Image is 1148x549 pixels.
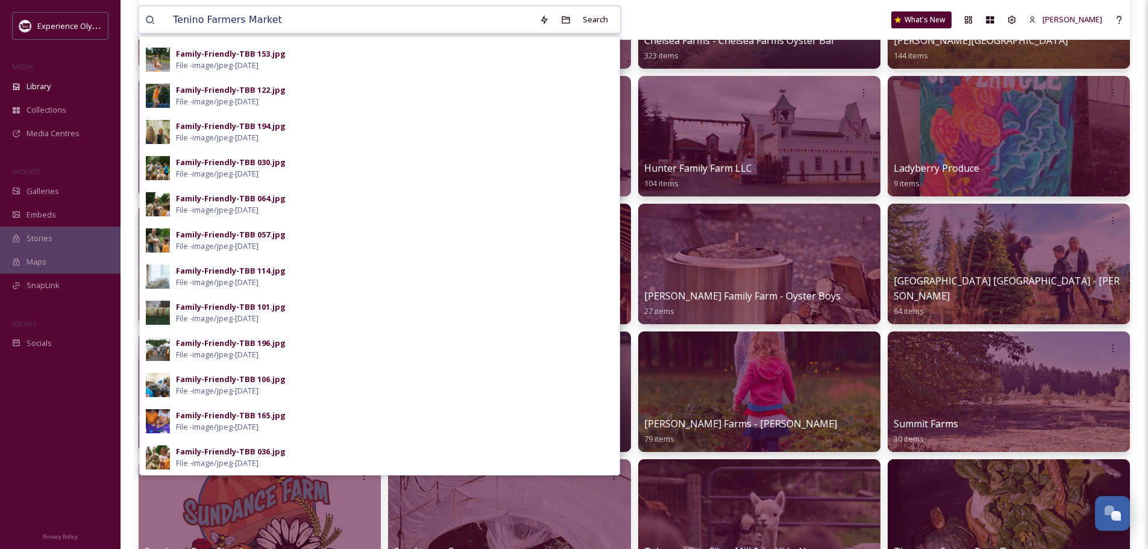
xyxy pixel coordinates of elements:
a: Summit Farms30 items [894,418,958,444]
span: WIDGETS [12,167,40,176]
button: Open Chat [1095,496,1130,531]
span: File - image/jpeg - [DATE] [176,204,259,216]
div: Family-Friendly-TBB 122.jpg [176,84,286,96]
img: 7a5447df-d92f-4437-993b-782dea4c57cd.jpg [146,373,170,397]
a: [PERSON_NAME] Family Farm - Oyster Boys27 items [644,290,841,316]
div: Family-Friendly-TBB 165.jpg [176,410,286,421]
span: SnapLink [27,280,60,291]
span: File - image/jpeg - [DATE] [176,313,259,324]
span: Summit Farms [894,417,958,430]
span: Galleries [27,186,59,197]
img: 94fa914e-63b9-42dc-8cbe-194019125ee2.jpg [146,228,170,253]
div: Family-Friendly-TBB 036.jpg [176,446,286,457]
span: Hunter Family Farm LLC [644,162,752,175]
img: 6ba70b85-4889-4070-bd66-e2c025bb227f.jpg [146,84,170,108]
span: [PERSON_NAME] [1043,14,1102,25]
span: 104 items [644,178,679,189]
span: File - image/jpeg - [DATE] [176,277,259,288]
img: 86726bf7-edf0-466c-8b5b-dfa565163ba8.jpg [146,409,170,433]
span: File - image/jpeg - [DATE] [176,349,259,360]
div: Family-Friendly-TBB 057.jpg [176,229,286,240]
input: Search your library [167,7,533,33]
a: [GEOGRAPHIC_DATA] [GEOGRAPHIC_DATA] - [PERSON_NAME]64 items [894,275,1120,316]
span: [PERSON_NAME] Family Farm - Oyster Boys [644,289,841,303]
span: File - image/jpeg - [DATE] [176,96,259,107]
span: File - image/jpeg - [DATE] [176,421,259,433]
div: Family-Friendly-TBB 064.jpg [176,193,286,204]
img: ff14d652-827f-4d4d-bdad-954b4f47c18a.jpg [146,156,170,180]
span: File - image/jpeg - [DATE] [176,457,259,469]
a: What's New [891,11,952,28]
div: Family-Friendly-TBB 106.jpg [176,374,286,385]
span: Media Centres [27,128,80,139]
span: Privacy Policy [43,533,78,541]
div: Family-Friendly-TBB 196.jpg [176,337,286,349]
span: 79 items [644,433,674,444]
a: Ladyberry Produce9 items [894,163,979,189]
img: a4b9b7bc-09ba-4dfc-8423-6f23b5298b57.jpg [146,445,170,469]
span: Experience Olympia [37,20,109,31]
span: SOCIALS [12,319,36,328]
span: 64 items [894,306,924,316]
span: Chelsea Farms - Chelsea Farms Oyster Bar [644,34,835,47]
span: Maps [27,256,46,268]
img: 63803d84-1a63-4e71-8ddc-f5cc32a1ef5e.jpg [146,192,170,216]
span: Embeds [27,209,56,221]
a: Privacy Policy [43,529,78,543]
a: Hunter Family Farm LLC104 items [644,163,752,189]
span: 9 items [894,178,920,189]
span: [GEOGRAPHIC_DATA] [GEOGRAPHIC_DATA] - [PERSON_NAME] [894,274,1120,303]
span: File - image/jpeg - [DATE] [176,240,259,252]
span: Ladyberry Produce [894,162,979,175]
img: c74025db-0a12-48c0-aef8-1f92892c9302.jpg [146,301,170,325]
span: [PERSON_NAME] Farms - [PERSON_NAME] [644,417,837,430]
span: 323 items [644,50,679,61]
div: Family-Friendly-TBB 153.jpg [176,48,286,60]
div: Family-Friendly-TBB 030.jpg [176,157,286,168]
span: File - image/jpeg - [DATE] [176,385,259,397]
img: 1ef489fb-a1ae-4bef-9fcc-54b33c49c429.jpg [146,337,170,361]
span: 30 items [894,433,924,444]
img: 264ebbdf-56f8-4212-9597-b90798a7bede.jpg [146,265,170,289]
span: [PERSON_NAME][GEOGRAPHIC_DATA] [894,34,1068,47]
div: Family-Friendly-TBB 114.jpg [176,265,286,277]
span: 144 items [894,50,928,61]
img: download.jpeg [19,20,31,32]
a: [PERSON_NAME] Farms - [PERSON_NAME]79 items [644,418,837,444]
span: Library [27,81,51,92]
div: Search [577,8,614,31]
span: Collections [27,104,66,116]
img: 63771795-cf0e-4c4d-af63-a1ae69ea1390.jpg [146,120,170,144]
img: 4f79cb9f-1ebe-46da-901d-2ccb32514522.jpg [146,48,170,72]
span: Socials [27,337,52,349]
span: 27 items [644,306,674,316]
a: [PERSON_NAME] [1023,8,1108,31]
div: Family-Friendly-TBB 101.jpg [176,301,286,313]
span: File - image/jpeg - [DATE] [176,168,259,180]
span: File - image/jpeg - [DATE] [176,132,259,143]
span: File - image/jpeg - [DATE] [176,60,259,71]
span: Stories [27,233,52,244]
span: MEDIA [12,62,33,71]
div: Family-Friendly-TBB 194.jpg [176,121,286,132]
